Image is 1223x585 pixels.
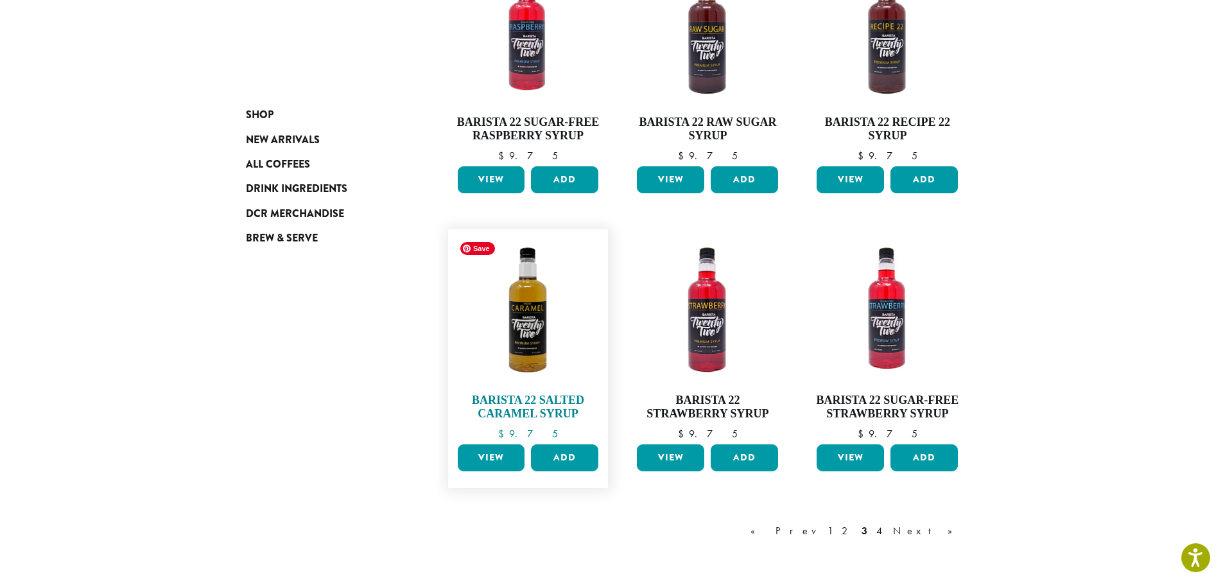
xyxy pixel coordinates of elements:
[678,149,738,162] bdi: 9.75
[634,394,781,421] h4: Barista 22 Strawberry Syrup
[813,236,961,439] a: Barista 22 Sugar-Free Strawberry Syrup $9.75
[458,444,525,471] a: View
[246,107,273,123] span: Shop
[817,166,884,193] a: View
[813,116,961,143] h4: Barista 22 Recipe 22 Syrup
[711,166,778,193] button: Add
[890,166,958,193] button: Add
[246,157,310,173] span: All Coffees
[839,523,855,539] a: 2
[246,127,400,152] a: New Arrivals
[455,236,602,439] a: Barista 22 Salted Caramel Syrup $9.75
[498,427,558,441] bdi: 9.75
[858,427,869,441] span: $
[890,523,964,539] a: Next »
[458,166,525,193] a: View
[874,523,887,539] a: 4
[711,444,778,471] button: Add
[858,149,917,162] bdi: 9.75
[748,523,821,539] a: « Prev
[634,116,781,143] h4: Barista 22 Raw Sugar Syrup
[246,177,400,201] a: Drink Ingredients
[634,236,781,439] a: Barista 22 Strawberry Syrup $9.75
[637,166,704,193] a: View
[498,149,558,162] bdi: 9.75
[634,236,781,383] img: STRAWBERRY-300x300.png
[813,236,961,383] img: SF-STRAWBERRY-300x300.png
[455,394,602,421] h4: Barista 22 Salted Caramel Syrup
[678,149,689,162] span: $
[858,427,917,441] bdi: 9.75
[531,444,598,471] button: Add
[678,427,689,441] span: $
[460,242,495,255] span: Save
[246,181,347,197] span: Drink Ingredients
[678,427,738,441] bdi: 9.75
[859,523,870,539] a: 3
[246,226,400,250] a: Brew & Serve
[531,166,598,193] button: Add
[454,236,602,383] img: B22-Salted-Caramel-Syrup-1200x-300x300.png
[825,523,835,539] a: 1
[813,394,961,421] h4: Barista 22 Sugar-Free Strawberry Syrup
[246,103,400,127] a: Shop
[455,116,602,143] h4: Barista 22 Sugar-Free Raspberry Syrup
[890,444,958,471] button: Add
[498,149,509,162] span: $
[246,152,400,177] a: All Coffees
[498,427,509,441] span: $
[246,231,318,247] span: Brew & Serve
[246,206,344,222] span: DCR Merchandise
[817,444,884,471] a: View
[246,132,320,148] span: New Arrivals
[246,202,400,226] a: DCR Merchandise
[637,444,704,471] a: View
[858,149,869,162] span: $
